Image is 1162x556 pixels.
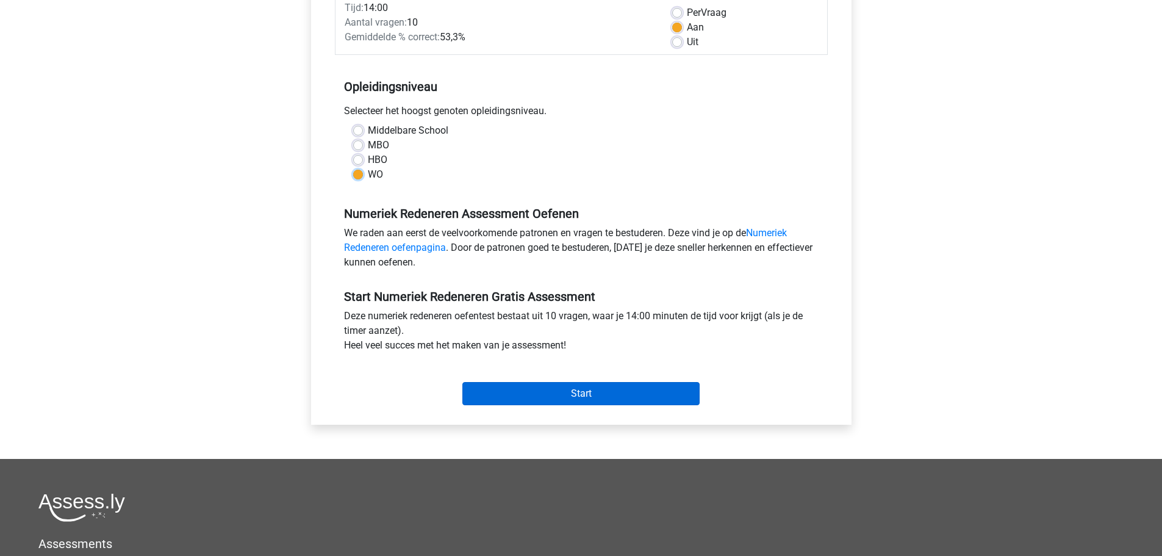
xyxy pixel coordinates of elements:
[368,138,389,153] label: MBO
[38,493,125,522] img: Assessly logo
[368,123,448,138] label: Middelbare School
[38,536,1124,551] h5: Assessments
[345,16,407,28] span: Aantal vragen:
[344,74,819,99] h5: Opleidingsniveau
[344,289,819,304] h5: Start Numeriek Redeneren Gratis Assessment
[335,309,828,358] div: Deze numeriek redeneren oefentest bestaat uit 10 vragen, waar je 14:00 minuten de tijd voor krijg...
[345,31,440,43] span: Gemiddelde % correct:
[687,20,704,35] label: Aan
[368,153,387,167] label: HBO
[344,206,819,221] h5: Numeriek Redeneren Assessment Oefenen
[335,30,663,45] div: 53,3%
[335,226,828,275] div: We raden aan eerst de veelvoorkomende patronen en vragen te bestuderen. Deze vind je op de . Door...
[335,15,663,30] div: 10
[344,227,787,253] a: Numeriek Redeneren oefenpagina
[335,104,828,123] div: Selecteer het hoogst genoten opleidingsniveau.
[687,7,701,18] span: Per
[687,5,726,20] label: Vraag
[687,35,698,49] label: Uit
[368,167,383,182] label: WO
[345,2,364,13] span: Tijd:
[335,1,663,15] div: 14:00
[462,382,700,405] input: Start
